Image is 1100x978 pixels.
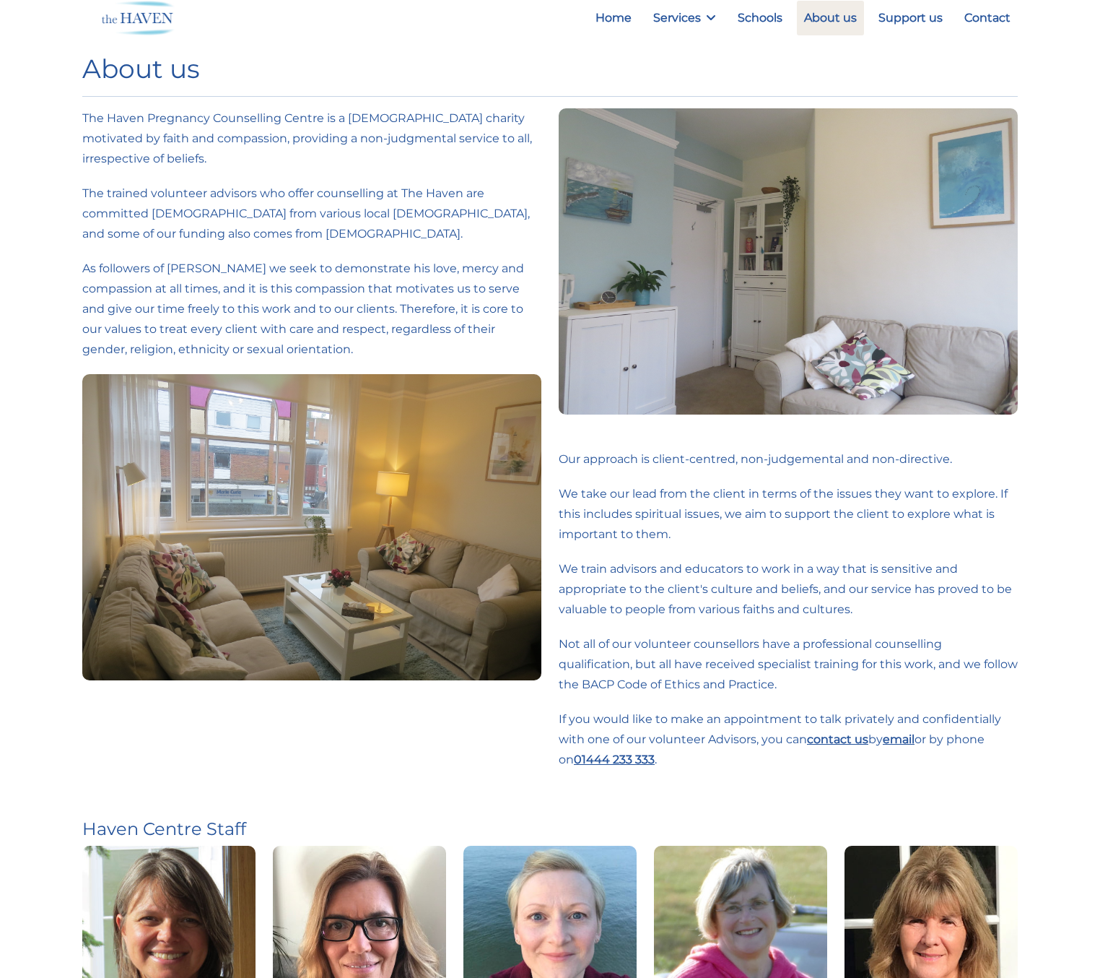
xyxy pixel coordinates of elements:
[574,753,655,766] a: 01444 233 333
[559,634,1018,695] p: Not all of our volunteer counsellors have a professional counselling qualification, but all have ...
[82,819,1018,840] h3: Haven Centre Staff
[807,732,868,746] a: contact us
[646,1,723,35] a: Services
[82,53,1018,85] h1: About us
[957,1,1018,35] a: Contact
[82,374,541,680] img: The Haven's counselling room
[797,1,864,35] a: About us
[559,449,1018,469] p: Our approach is client-centred, non-judgemental and non-directive.
[871,1,950,35] a: Support us
[559,709,1018,770] p: If you would like to make an appointment to talk privately and confidentially with one of our vol...
[559,559,1018,620] p: We train advisors and educators to work in a way that is sensitive and appropriate to the client'...
[82,108,541,169] p: The Haven Pregnancy Counselling Centre is a [DEMOGRAPHIC_DATA] charity motivated by faith and com...
[730,1,790,35] a: Schools
[559,108,1018,415] img: The Haven's counselling room from another angle
[559,484,1018,545] p: We take our lead from the client in terms of the issues they want to explore. If this includes sp...
[82,183,541,244] p: The trained volunteer advisors who offer counselling at The Haven are committed [DEMOGRAPHIC_DATA...
[588,1,639,35] a: Home
[82,259,541,360] p: As followers of [PERSON_NAME] we seek to demonstrate his love, mercy and compassion at all times,...
[883,732,915,746] a: email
